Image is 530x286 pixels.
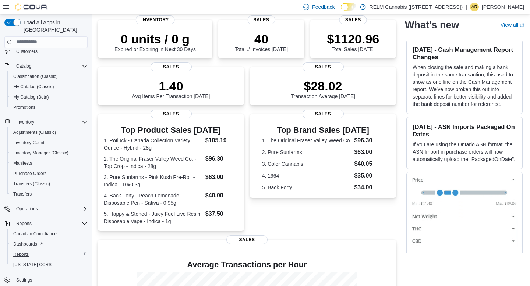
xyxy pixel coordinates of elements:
a: Promotions [10,103,39,112]
h3: Top Brand Sales [DATE] [262,126,384,135]
span: My Catalog (Beta) [13,94,49,100]
dd: $37.50 [205,210,238,218]
span: Catalog [16,63,31,69]
a: My Catalog (Classic) [10,82,57,91]
a: View allExternal link [501,22,524,28]
a: Classification (Classic) [10,72,61,81]
a: My Catalog (Beta) [10,93,52,101]
dd: $105.19 [205,136,238,145]
span: Inventory [13,118,88,126]
a: Transfers (Classic) [10,179,53,188]
h3: [DATE] - ASN Imports Packaged On Dates [413,123,516,138]
div: Total Sales [DATE] [327,32,379,52]
dd: $35.00 [354,171,384,180]
button: Inventory Manager (Classic) [7,148,91,158]
dd: $63.00 [354,148,384,157]
span: Feedback [312,3,335,11]
span: Washington CCRS [10,260,88,269]
dt: 4. 1964 [262,172,351,179]
dd: $40.00 [205,191,238,200]
button: Purchase Orders [7,168,91,179]
p: 1.40 [132,79,210,93]
a: Dashboards [10,240,46,249]
p: 40 [235,32,288,46]
h3: Top Product Sales [DATE] [104,126,238,135]
span: Reports [13,251,29,257]
button: Classification (Classic) [7,71,91,82]
span: Sales [151,110,192,118]
dt: 1. Potluck - Canada Collection Variety Ounce - Hybrid - 28g [104,137,202,151]
span: Inventory [16,119,34,125]
span: My Catalog (Beta) [10,93,88,101]
span: Transfers [10,190,88,199]
button: Inventory [13,118,37,126]
button: [US_STATE] CCRS [7,260,91,270]
span: Operations [13,204,88,213]
dt: 2. The Original Fraser Valley Weed Co. - Top Crop - Indica - 28g [104,155,202,170]
dt: 5. Back Forty [262,184,351,191]
button: Transfers (Classic) [7,179,91,189]
dd: $96.30 [354,136,384,145]
dt: 1. The Original Fraser Valley Weed Co. [262,137,351,144]
span: Purchase Orders [13,171,47,176]
button: My Catalog (Beta) [7,92,91,102]
dt: 4. Back Forty - Peach Lemonade Disposable Pen - Sativa - 0.95g [104,192,202,207]
span: Sales [226,235,268,244]
span: Operations [16,206,38,212]
p: [PERSON_NAME] [482,3,524,11]
a: Manifests [10,159,35,168]
span: [US_STATE] CCRS [13,262,52,268]
span: Customers [16,49,38,54]
p: | [466,3,467,11]
dd: $34.00 [354,183,384,192]
span: Transfers [13,191,32,197]
span: My Catalog (Classic) [10,82,88,91]
div: Avg Items Per Transaction [DATE] [132,79,210,99]
span: AR [471,3,478,11]
span: Sales [247,15,275,24]
button: Adjustments (Classic) [7,127,91,137]
a: Purchase Orders [10,169,50,178]
button: Operations [1,204,91,214]
dd: $96.30 [205,154,238,163]
button: Manifests [7,158,91,168]
span: Purchase Orders [10,169,88,178]
button: Transfers [7,189,91,199]
span: Adjustments (Classic) [13,129,56,135]
dt: 5. Happy & Stoned - Juicy Fuel Live Resin Disposable Vape - Indica - 1g [104,210,202,225]
dt: 3. Color Cannabis [262,160,351,168]
span: Customers [13,47,88,56]
span: Promotions [13,104,36,110]
span: Classification (Classic) [13,74,58,79]
button: Inventory Count [7,137,91,148]
a: Customers [13,47,40,56]
p: $1120.96 [327,32,379,46]
svg: External link [520,23,524,28]
dd: $40.05 [354,160,384,168]
dd: $63.00 [205,173,238,182]
span: Adjustments (Classic) [10,128,88,137]
a: Reports [10,250,32,259]
button: Canadian Compliance [7,229,91,239]
div: Alysha Robinson [470,3,479,11]
span: Sales [303,110,344,118]
span: Sales [303,62,344,71]
a: Inventory Manager (Classic) [10,149,71,157]
span: Transfers (Classic) [13,181,50,187]
span: Transfers (Classic) [10,179,88,188]
a: [US_STATE] CCRS [10,260,54,269]
dt: 3. Pure Sunfarms - Pink Kush Pre-Roll - Indica - 10x0.3g [104,174,202,188]
button: Catalog [13,62,34,71]
span: Sales [151,62,192,71]
p: $28.02 [291,79,356,93]
h4: Average Transactions per Hour [104,260,390,269]
a: Transfers [10,190,35,199]
button: Customers [1,46,91,57]
span: Inventory Count [10,138,88,147]
div: Expired or Expiring in Next 30 Days [114,32,196,52]
button: Operations [13,204,41,213]
button: Catalog [1,61,91,71]
p: RELM Cannabis ([STREET_ADDRESS]) [370,3,463,11]
button: Promotions [7,102,91,112]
